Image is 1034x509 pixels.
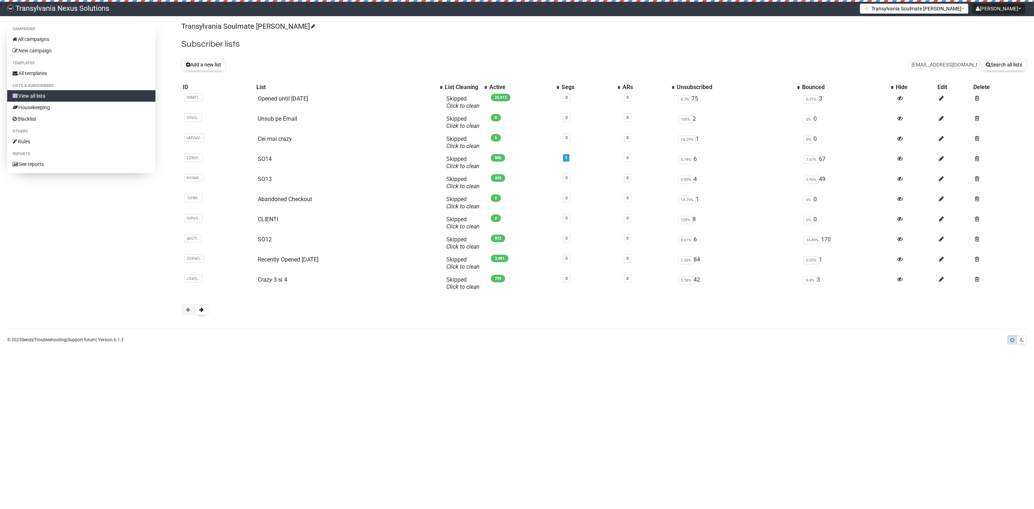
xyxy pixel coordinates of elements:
[894,82,936,92] th: Hide: No sort applied, sorting is disabled
[491,154,505,162] span: 806
[627,176,629,180] a: 0
[258,236,272,243] a: SO12
[627,216,629,221] a: 0
[678,276,694,284] span: 5.38%
[7,127,155,136] li: Others
[7,33,155,45] a: All campaigns
[446,236,480,250] span: Skipped
[678,115,693,124] span: 100%
[801,213,894,233] td: 0
[678,135,696,144] span: 14.29%
[183,84,253,91] div: ID
[446,95,480,109] span: Skipped
[565,156,567,160] a: 1
[804,196,814,204] span: 0%
[184,194,202,202] span: 7zP89..
[184,114,202,122] span: U3vOj..
[972,4,1025,14] button: [PERSON_NAME]
[7,68,155,79] a: All templates
[491,235,505,242] span: 972
[258,276,287,283] a: Crazy 3 si 4
[937,84,970,91] div: Edit
[184,154,203,162] span: LZBQf..
[491,94,511,101] span: 25,013
[678,236,694,244] span: 0.61%
[801,133,894,153] td: 0
[675,82,801,92] th: Unsubscribed: No sort applied, activate to apply an ascending sort
[446,216,480,230] span: Skipped
[678,196,696,204] span: 14.29%
[184,134,204,142] span: uMVoU..
[565,276,568,281] a: 0
[7,136,155,147] a: Rules
[804,156,819,164] span: 7.67%
[446,163,480,170] a: Click to clean
[446,263,480,270] a: Click to clean
[7,158,155,170] a: See reports
[7,25,155,33] li: Campaigns
[7,82,155,90] li: Lists & subscribers
[446,196,480,210] span: Skipped
[446,156,480,170] span: Skipped
[804,95,819,103] span: 0.01%
[801,273,894,293] td: 3
[491,275,505,282] span: 739
[627,256,629,261] a: 0
[801,92,894,112] td: 3
[258,176,272,182] a: SO13
[184,254,204,263] span: 2QKwO..
[446,276,480,290] span: Skipped
[7,5,14,11] img: 586cc6b7d8bc403f0c61b981d947c989
[67,337,96,342] a: Support forum
[627,135,629,140] a: 0
[446,283,480,290] a: Click to clean
[972,82,1027,92] th: Delete: No sort applied, sorting is disabled
[565,115,568,120] a: 0
[258,216,278,223] a: CLIENTI
[565,196,568,200] a: 0
[565,216,568,221] a: 0
[864,5,870,11] img: 1.png
[802,84,887,91] div: Bounced
[675,153,801,173] td: 6
[488,82,560,92] th: Active: No sort applied, activate to apply an ascending sort
[446,135,480,149] span: Skipped
[675,193,801,213] td: 1
[34,337,66,342] a: Troubleshooting
[491,134,501,142] span: 6
[560,82,621,92] th: Segs: No sort applied, activate to apply an ascending sort
[258,115,297,122] a: Unsub pe Email
[491,194,501,202] span: 6
[675,92,801,112] td: 75
[801,253,894,273] td: 1
[565,95,568,100] a: 0
[896,84,935,91] div: Hide
[565,236,568,241] a: 0
[7,102,155,113] a: Housekeeping
[627,95,629,100] a: 0
[677,84,793,91] div: Unsubscribed
[446,243,480,250] a: Click to clean
[562,84,614,91] div: Segs
[804,236,821,244] span: 14.89%
[446,122,480,129] a: Click to clean
[621,82,675,92] th: ARs: No sort applied, activate to apply an ascending sort
[446,183,480,190] a: Click to clean
[565,135,568,140] a: 0
[445,84,481,91] div: List Cleaning
[446,176,480,190] span: Skipped
[258,95,308,102] a: Opened until [DATE]
[801,82,894,92] th: Bounced: No sort applied, activate to apply an ascending sort
[258,256,318,263] a: Recently Opened [DATE]
[936,82,972,92] th: Edit: No sort applied, sorting is disabled
[491,214,501,222] span: 0
[184,214,202,222] span: DvRe5..
[7,59,155,68] li: Templates
[446,223,480,230] a: Click to clean
[181,82,255,92] th: ID: No sort applied, sorting is disabled
[446,143,480,149] a: Click to clean
[804,115,814,124] span: 0%
[491,255,508,262] span: 3,481
[184,93,203,102] span: 95MfT..
[565,176,568,180] a: 0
